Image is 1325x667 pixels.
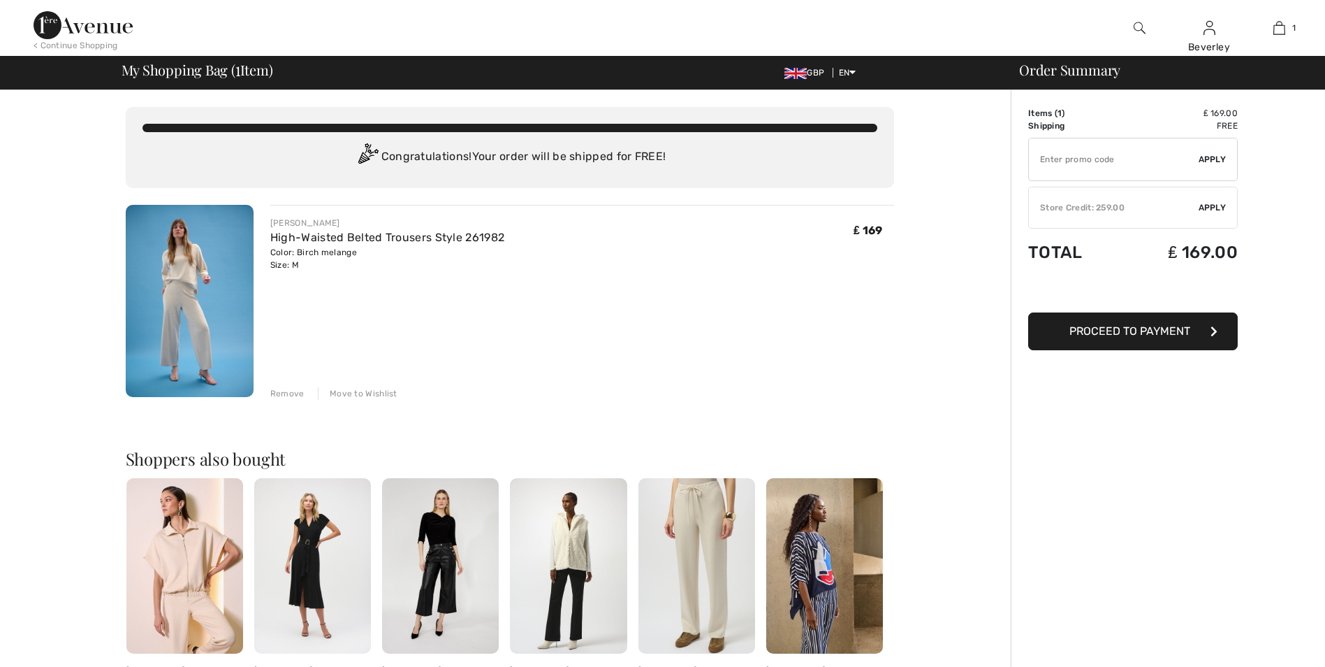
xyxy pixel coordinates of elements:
span: ₤ 169 [854,224,882,237]
a: Sign In [1203,21,1215,34]
img: My Info [1203,20,1215,36]
span: My Shopping Bag ( Item) [122,63,273,77]
div: < Continue Shopping [34,39,118,52]
img: Relaxed Full-Length Trousers Style 254209 [638,478,755,654]
img: Congratulation2.svg [353,143,381,171]
img: Casual Sleeveless Hooded Vest Style 253933 [510,478,627,654]
span: Apply [1199,201,1227,214]
span: Proceed to Payment [1069,324,1190,338]
img: High-Waisted Belted Trousers Style 261982 [126,205,254,397]
img: Casual Zip-Up Jacket Style 254145 [126,478,243,654]
a: 1 [1245,20,1313,36]
span: 1 [1292,22,1296,34]
div: Remove [270,387,305,400]
img: High-Waisted Wide-Leg Trousers Style 253800 [382,478,499,654]
span: Apply [1199,153,1227,166]
iframe: PayPal [1028,276,1238,308]
div: Color: Birch melange Size: M [270,246,504,271]
td: Shipping [1028,120,1120,132]
div: [PERSON_NAME] [270,217,504,229]
a: High-Waisted Belted Trousers Style 261982 [270,231,504,244]
td: Free [1120,120,1238,132]
img: 1ère Avenue [34,11,133,39]
div: Beverley [1175,40,1243,55]
span: EN [839,68,856,78]
div: Store Credit: 259.00 [1029,201,1199,214]
td: ₤ 169.00 [1120,229,1238,276]
input: Promo code [1029,138,1199,180]
span: 1 [235,59,240,78]
span: 1 [1057,108,1062,118]
div: Order Summary [1002,63,1317,77]
img: Casual Boat Neck Pullover Style 251180 [766,478,883,654]
td: Total [1028,229,1120,276]
h2: Shoppers also bought [126,450,894,467]
span: GBP [784,68,830,78]
img: search the website [1134,20,1145,36]
button: Proceed to Payment [1028,313,1238,350]
td: ₤ 169.00 [1120,107,1238,120]
div: Congratulations! Your order will be shipped for FREE! [142,143,877,171]
img: UK Pound [784,68,807,79]
div: Move to Wishlist [318,387,397,400]
img: My Bag [1273,20,1285,36]
img: Casual Midi Wrap Dress Style 252091X [254,478,371,654]
td: Items ( ) [1028,107,1120,120]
